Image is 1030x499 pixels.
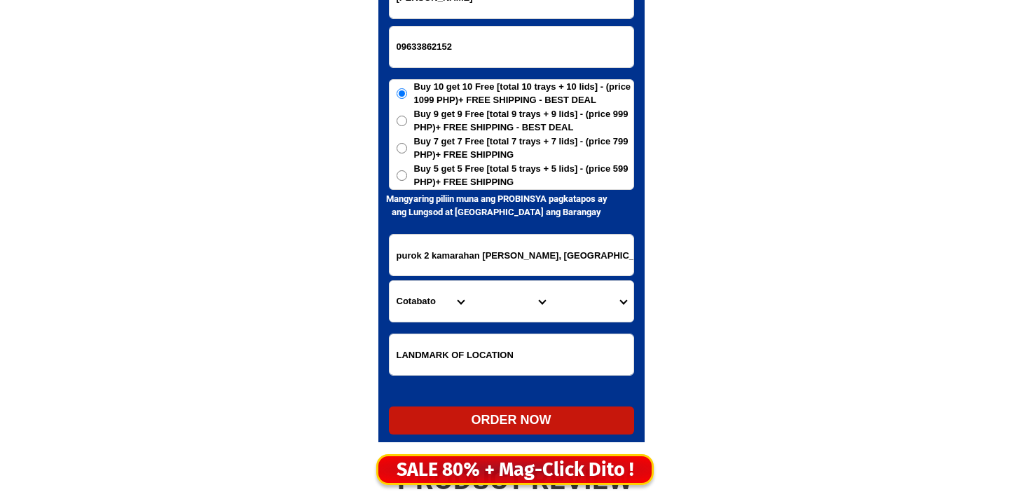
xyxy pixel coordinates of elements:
select: Select commune [552,281,633,322]
h6: Mangyaring piliin muna ang PROBINSYA pagkatapos ay ang Lungsod at [GEOGRAPHIC_DATA] ang Barangay [378,192,614,219]
input: Input phone_number [390,27,633,67]
div: SALE 80% + Mag-Click Dito ! [378,456,652,484]
input: Buy 7 get 7 Free [total 7 trays + 7 lids] - (price 799 PHP)+ FREE SHIPPING [397,143,407,153]
h2: PRODUCT REVIEW [368,463,662,497]
select: Select district [471,281,552,322]
span: Buy 5 get 5 Free [total 5 trays + 5 lids] - (price 599 PHP)+ FREE SHIPPING [414,162,633,189]
select: Select province [390,281,471,322]
input: Input LANDMARKOFLOCATION [390,334,633,375]
input: Buy 9 get 9 Free [total 9 trays + 9 lids] - (price 999 PHP)+ FREE SHIPPING - BEST DEAL [397,116,407,126]
input: Input address [390,235,633,275]
input: Buy 10 get 10 Free [total 10 trays + 10 lids] - (price 1099 PHP)+ FREE SHIPPING - BEST DEAL [397,88,407,99]
span: Buy 9 get 9 Free [total 9 trays + 9 lids] - (price 999 PHP)+ FREE SHIPPING - BEST DEAL [414,107,633,135]
span: Buy 7 get 7 Free [total 7 trays + 7 lids] - (price 799 PHP)+ FREE SHIPPING [414,135,633,162]
div: ORDER NOW [389,411,634,430]
input: Buy 5 get 5 Free [total 5 trays + 5 lids] - (price 599 PHP)+ FREE SHIPPING [397,170,407,181]
span: Buy 10 get 10 Free [total 10 trays + 10 lids] - (price 1099 PHP)+ FREE SHIPPING - BEST DEAL [414,80,633,107]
